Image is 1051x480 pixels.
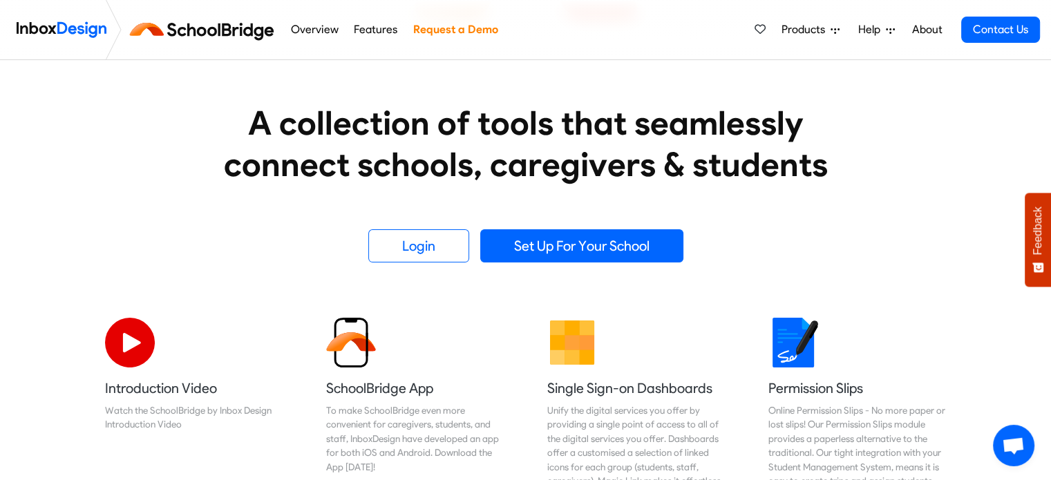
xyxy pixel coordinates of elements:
a: Products [776,16,845,44]
h5: Permission Slips [768,378,947,398]
h5: Introduction Video [105,378,283,398]
span: Products [782,21,831,38]
span: Help [858,21,886,38]
a: Overview [287,16,342,44]
a: Request a Demo [409,16,502,44]
img: 2022_07_11_icon_video_playback.svg [105,318,155,367]
a: Contact Us [961,17,1040,43]
h5: SchoolBridge App [326,378,504,398]
a: Help [853,16,900,44]
h5: Single Sign-on Dashboards [547,378,726,398]
a: Features [350,16,401,44]
button: Feedback - Show survey [1025,193,1051,287]
img: schoolbridge logo [127,13,283,46]
heading: A collection of tools that seamlessly connect schools, caregivers & students [198,102,854,185]
a: About [908,16,946,44]
div: Open chat [993,425,1034,466]
div: Watch the SchoolBridge by Inbox Design Introduction Video [105,403,283,432]
img: 2022_01_13_icon_sb_app.svg [326,318,376,367]
img: 2022_01_13_icon_grid.svg [547,318,597,367]
span: Feedback [1032,207,1044,255]
a: Login [368,229,469,262]
a: Set Up For Your School [480,229,683,262]
img: 2022_01_18_icon_signature.svg [768,318,818,367]
div: To make SchoolBridge even more convenient for caregivers, students, and staff, InboxDesign have d... [326,403,504,474]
